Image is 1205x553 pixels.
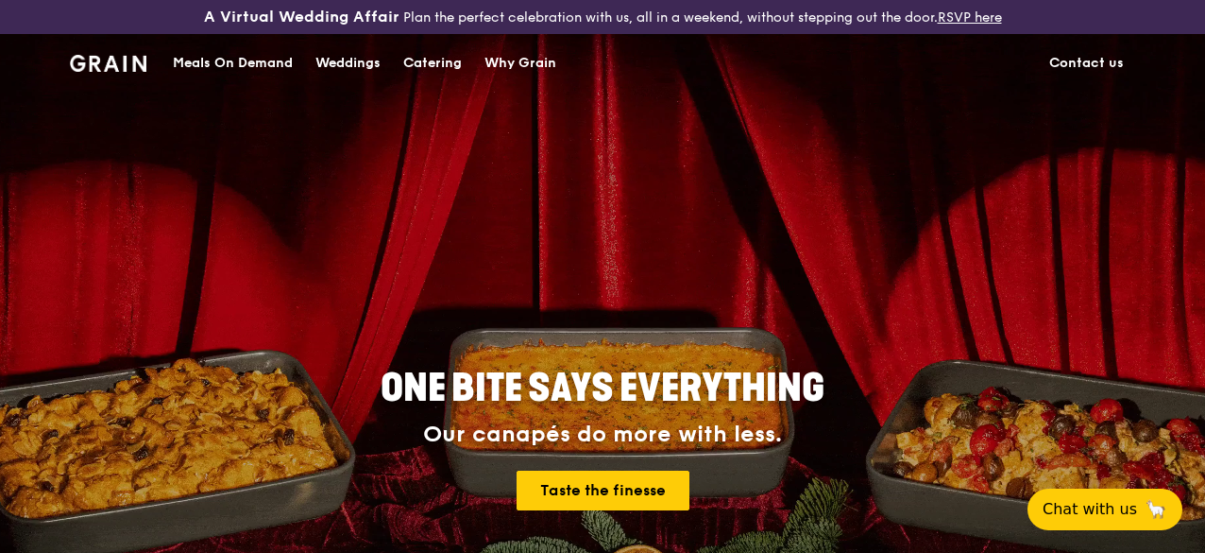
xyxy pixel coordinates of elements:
div: Catering [403,35,462,92]
span: ONE BITE SAYS EVERYTHING [381,366,824,411]
div: Why Grain [484,35,556,92]
h3: A Virtual Wedding Affair [204,8,399,26]
div: Weddings [315,35,381,92]
a: Weddings [304,35,392,92]
a: Catering [392,35,473,92]
span: Chat with us [1043,498,1137,521]
img: Grain [70,55,146,72]
a: RSVP here [938,9,1002,26]
div: Plan the perfect celebration with us, all in a weekend, without stepping out the door. [201,8,1005,26]
a: GrainGrain [70,33,146,90]
div: Our canapés do more with less. [263,422,942,448]
a: Why Grain [473,35,568,92]
button: Chat with us🦙 [1027,489,1182,530]
a: Contact us [1038,35,1135,92]
div: Meals On Demand [173,35,293,92]
a: Taste the finesse [517,471,689,510]
span: 🦙 [1145,498,1167,521]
